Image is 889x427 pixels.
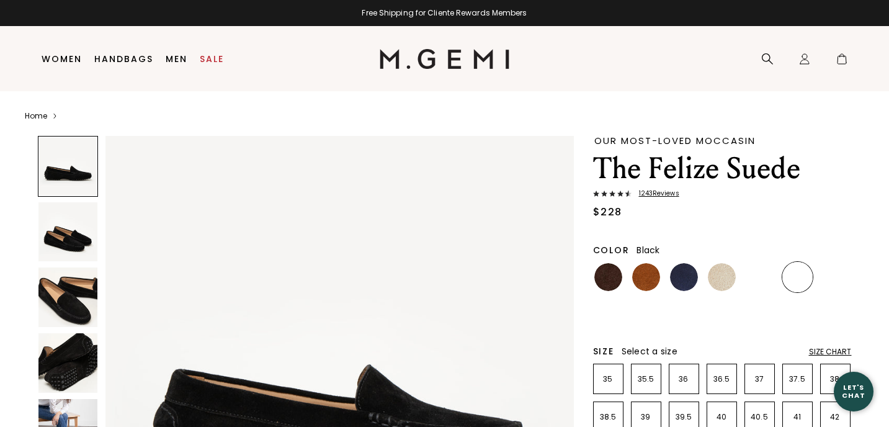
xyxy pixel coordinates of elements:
[669,374,699,384] p: 36
[669,412,699,422] p: 39.5
[594,374,623,384] p: 35
[622,345,677,357] span: Select a size
[670,263,698,291] img: Midnight Blue
[707,374,736,384] p: 36.5
[593,346,614,356] h2: Size
[593,190,852,200] a: 1243Reviews
[593,205,622,220] div: $228
[783,412,812,422] p: 41
[594,136,852,145] div: Our Most-Loved Moccasin
[593,151,852,186] h1: The Felize Suede
[745,412,774,422] p: 40.5
[809,347,852,357] div: Size Chart
[637,244,659,256] span: Black
[784,301,811,329] img: Burgundy
[200,54,224,64] a: Sale
[593,245,630,255] h2: Color
[632,190,679,197] span: 1243 Review s
[632,412,661,422] p: 39
[380,49,509,69] img: M.Gemi
[783,374,812,384] p: 37.5
[707,412,736,422] p: 40
[708,263,736,291] img: Latte
[38,202,98,262] img: The Felize Suede
[784,263,811,291] img: Black
[94,54,153,64] a: Handbags
[708,301,736,329] img: Olive
[745,374,774,384] p: 37
[632,301,660,329] img: Leopard Print
[834,384,873,399] div: Let's Chat
[821,263,849,291] img: Sunset Red
[594,263,622,291] img: Chocolate
[42,54,82,64] a: Women
[594,301,622,329] img: Mushroom
[746,263,774,291] img: Gray
[821,412,850,422] p: 42
[25,111,47,121] a: Home
[632,374,661,384] p: 35.5
[38,333,98,393] img: The Felize Suede
[821,374,850,384] p: 38
[38,267,98,327] img: The Felize Suede
[632,263,660,291] img: Saddle
[594,412,623,422] p: 38.5
[166,54,187,64] a: Men
[746,301,774,329] img: Sunflower
[670,301,698,329] img: Pistachio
